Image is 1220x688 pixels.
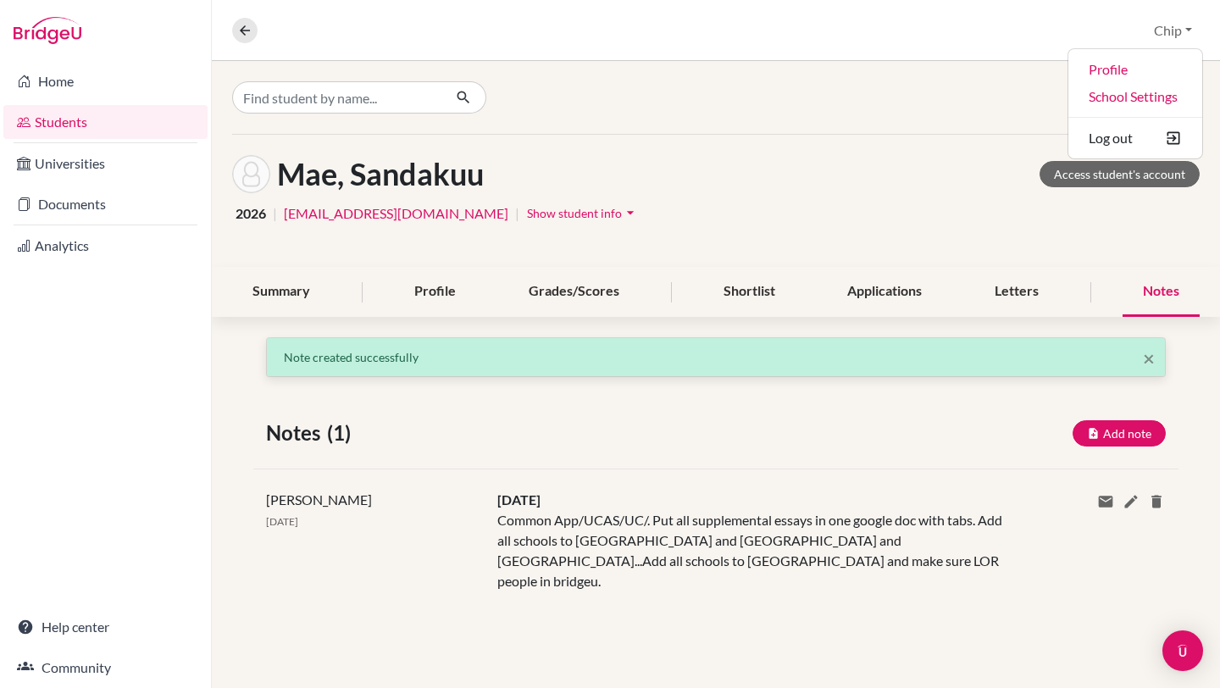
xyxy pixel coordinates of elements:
[327,418,358,448] span: (1)
[284,348,1148,366] p: Note created successfully
[515,203,519,224] span: |
[3,187,208,221] a: Documents
[3,229,208,263] a: Analytics
[394,267,476,317] div: Profile
[3,64,208,98] a: Home
[974,267,1059,317] div: Letters
[827,267,942,317] div: Applications
[622,204,639,221] i: arrow_drop_down
[1143,348,1155,369] button: Close
[527,206,622,220] span: Show student info
[1123,267,1200,317] div: Notes
[703,267,796,317] div: Shortlist
[284,203,508,224] a: [EMAIL_ADDRESS][DOMAIN_NAME]
[1162,630,1203,671] div: Open Intercom Messenger
[266,418,327,448] span: Notes
[508,267,640,317] div: Grades/Scores
[3,651,208,685] a: Community
[1146,14,1200,47] button: Chip
[3,610,208,644] a: Help center
[236,203,266,224] span: 2026
[1067,48,1203,159] ul: Chip
[1073,420,1166,447] button: Add note
[1040,161,1200,187] a: Access student's account
[266,491,372,508] span: [PERSON_NAME]
[3,147,208,180] a: Universities
[526,200,640,226] button: Show student infoarrow_drop_down
[14,17,81,44] img: Bridge-U
[485,490,1024,591] div: Common App/UCAS/UC/. Put all supplemental essays in one google doc with tabs. Add all schools to ...
[232,81,442,114] input: Find student by name...
[266,515,298,528] span: [DATE]
[1068,83,1202,110] a: School Settings
[232,155,270,193] img: Sandakuu Mae's avatar
[497,491,541,508] span: [DATE]
[1068,56,1202,83] a: Profile
[277,156,484,192] h1: Mae, Sandakuu
[273,203,277,224] span: |
[232,267,330,317] div: Summary
[3,105,208,139] a: Students
[1068,125,1202,152] button: Log out
[1143,346,1155,370] span: ×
